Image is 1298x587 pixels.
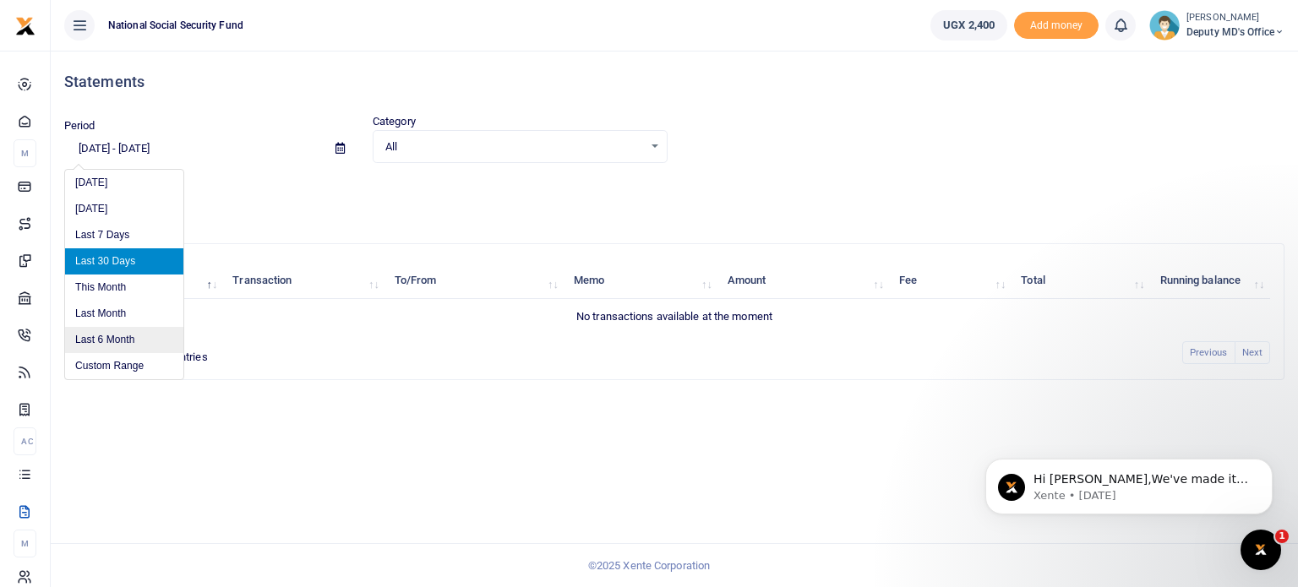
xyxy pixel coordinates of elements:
iframe: Intercom live chat [1241,530,1281,570]
th: Memo: activate to sort column ascending [564,263,718,299]
label: Period [64,117,95,134]
input: select period [64,134,322,163]
img: logo-small [15,16,35,36]
li: [DATE] [65,170,183,196]
h4: Statements [64,73,1284,91]
th: Total: activate to sort column ascending [1012,263,1150,299]
iframe: Intercom notifications message [960,423,1298,541]
li: [DATE] [65,196,183,222]
li: Last 6 Month [65,327,183,353]
th: Transaction: activate to sort column ascending [223,263,384,299]
th: Running balance: activate to sort column ascending [1150,263,1270,299]
li: Toup your wallet [1014,12,1099,40]
span: 1 [1275,530,1289,543]
p: Download [64,183,1284,201]
li: Custom Range [65,353,183,379]
label: Category [373,113,416,130]
span: Add money [1014,12,1099,40]
span: UGX 2,400 [943,17,995,34]
div: Showing 0 to 0 of 0 entries [79,340,569,366]
span: National Social Security Fund [101,18,250,33]
li: M [14,139,36,167]
li: Last Month [65,301,183,327]
th: Amount: activate to sort column ascending [718,263,890,299]
small: [PERSON_NAME] [1186,11,1284,25]
a: profile-user [PERSON_NAME] Deputy MD's Office [1149,10,1284,41]
li: This Month [65,274,183,301]
li: Last 30 Days [65,248,183,274]
li: Last 7 Days [65,222,183,248]
td: No transactions available at the moment [79,299,1270,334]
li: M [14,530,36,557]
li: Ac [14,427,36,455]
a: logo-small logo-large logo-large [15,19,35,31]
img: profile-user [1149,10,1180,41]
li: Wallet ballance [924,10,1014,41]
span: All [385,139,643,155]
th: Fee: activate to sort column ascending [890,263,1012,299]
a: UGX 2,400 [930,10,1007,41]
th: To/From: activate to sort column ascending [385,263,564,299]
a: Add money [1014,18,1099,30]
span: Deputy MD's Office [1186,24,1284,40]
